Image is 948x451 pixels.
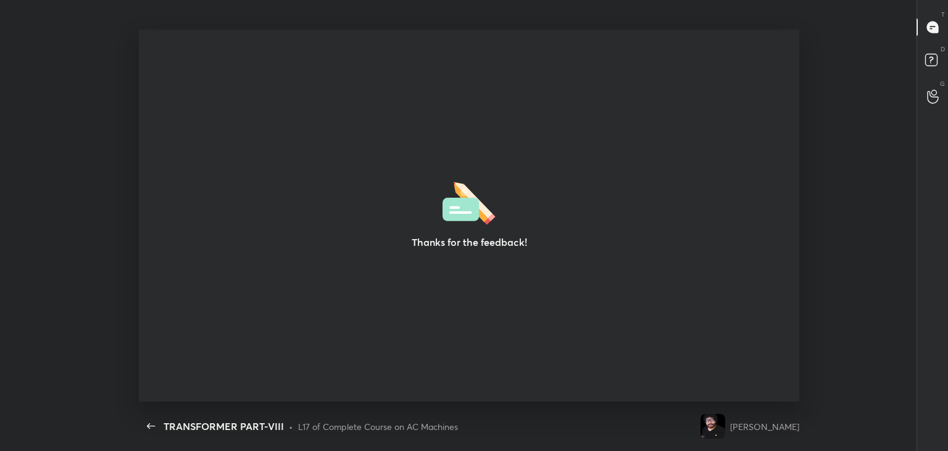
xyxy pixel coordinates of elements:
[940,79,945,88] p: G
[411,235,526,250] h3: Thanks for the feedback!
[941,44,945,54] p: D
[730,420,799,433] div: [PERSON_NAME]
[443,178,496,225] img: feedbackThanks.36dea665.svg
[289,420,293,433] div: •
[701,414,725,439] img: 5ced908ece4343448b4c182ab94390f6.jpg
[941,10,945,19] p: T
[164,419,284,434] div: TRANSFORMER PART-VIII
[298,420,458,433] div: L17 of Complete Course on AC Machines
